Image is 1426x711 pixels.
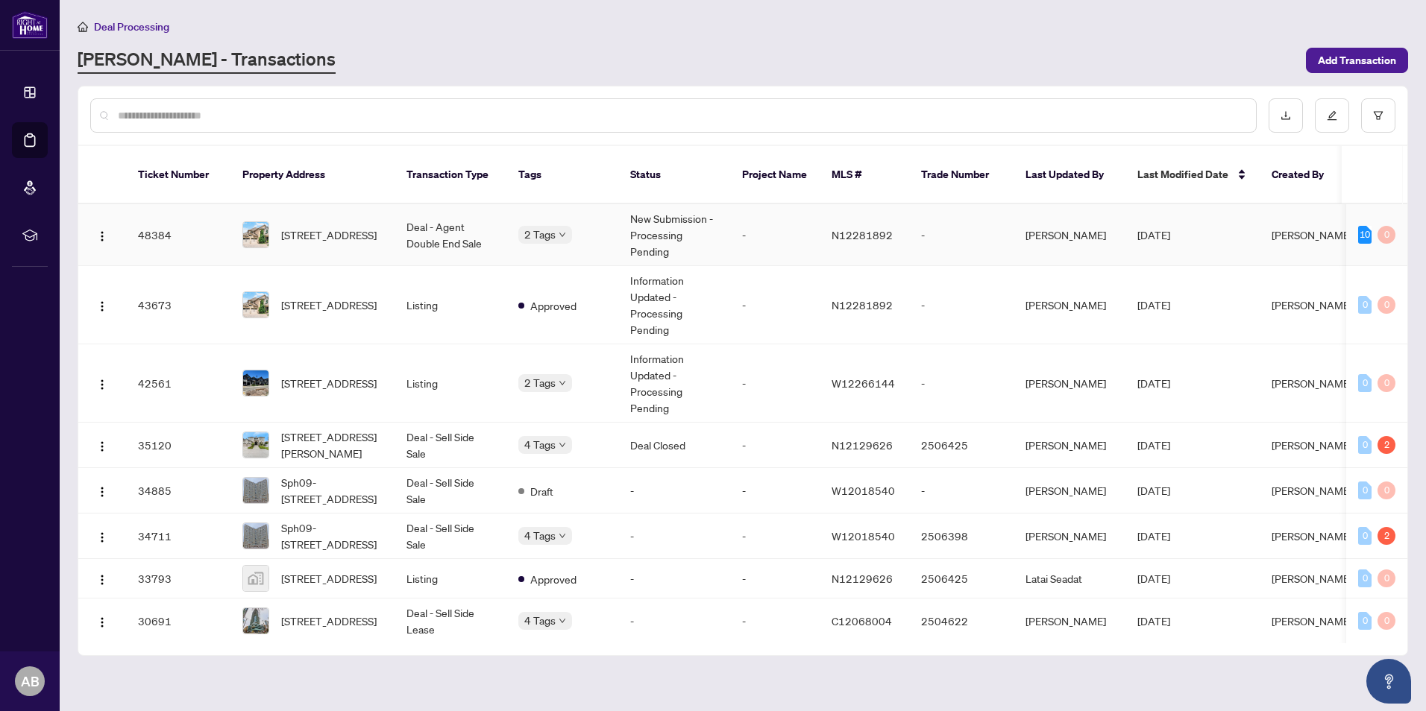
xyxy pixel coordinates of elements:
button: Logo [90,609,114,633]
span: [PERSON_NAME] [1272,572,1352,585]
span: [DATE] [1137,298,1170,312]
img: Logo [96,486,108,498]
td: 35120 [126,423,230,468]
div: 0 [1358,569,1372,587]
img: Logo [96,379,108,391]
td: Listing [395,344,506,423]
span: down [559,532,566,540]
span: [PERSON_NAME] [1272,484,1352,497]
span: down [559,617,566,625]
td: Information Updated - Processing Pending [618,266,730,344]
span: [DATE] [1137,572,1170,585]
td: [PERSON_NAME] [1014,266,1125,344]
td: - [730,559,820,598]
td: - [909,266,1014,344]
td: [PERSON_NAME] [1014,423,1125,468]
span: down [559,231,566,238]
span: N12129626 [832,438,893,452]
span: 4 Tags [524,436,556,453]
img: thumbnail-img [243,292,268,317]
span: W12018540 [832,529,895,543]
td: - [730,513,820,559]
span: Approved [530,571,577,587]
button: Add Transaction [1306,48,1408,73]
th: Project Name [730,146,820,204]
div: 0 [1378,612,1395,630]
button: Logo [90,223,114,247]
td: [PERSON_NAME] [1014,344,1125,423]
td: - [618,598,730,644]
div: 0 [1378,296,1395,314]
td: 34885 [126,468,230,513]
td: Deal - Sell Side Sale [395,513,506,559]
th: Ticket Number [126,146,230,204]
td: Listing [395,266,506,344]
span: N12281892 [832,228,893,241]
td: 2506398 [909,513,1014,559]
td: 2504622 [909,598,1014,644]
button: Open asap [1366,659,1411,704]
img: thumbnail-img [243,222,268,247]
td: 30691 [126,598,230,644]
th: Property Address [230,146,395,204]
span: filter [1373,110,1383,121]
td: Listing [395,559,506,598]
span: down [559,379,566,387]
a: [PERSON_NAME] - Transactions [78,47,336,74]
div: 10 [1358,226,1372,244]
span: Deal Processing [94,20,169,34]
span: AB [21,671,40,692]
img: Logo [96,616,108,628]
td: 42561 [126,344,230,423]
th: Created By [1260,146,1349,204]
span: Last Modified Date [1137,166,1228,183]
img: Logo [96,574,108,586]
span: W12018540 [832,484,895,497]
span: [STREET_ADDRESS] [281,227,377,243]
span: down [559,441,566,449]
span: download [1281,110,1291,121]
td: [PERSON_NAME] [1014,468,1125,513]
span: W12266144 [832,376,895,390]
button: Logo [90,566,114,590]
td: 2506425 [909,559,1014,598]
td: Latai Seadat [1014,559,1125,598]
span: C12068004 [832,614,892,628]
td: [PERSON_NAME] [1014,204,1125,266]
img: Logo [96,230,108,242]
th: Trade Number [909,146,1014,204]
td: - [909,468,1014,513]
td: 34711 [126,513,230,559]
th: MLS # [820,146,909,204]
button: Logo [90,293,114,317]
button: edit [1315,98,1349,133]
th: Last Modified Date [1125,146,1260,204]
td: 2506425 [909,423,1014,468]
th: Status [618,146,730,204]
span: [DATE] [1137,438,1170,452]
button: Logo [90,478,114,502]
div: 0 [1378,374,1395,392]
span: 2 Tags [524,226,556,243]
td: Deal Closed [618,423,730,468]
span: Add Transaction [1318,48,1396,72]
td: - [618,468,730,513]
span: [STREET_ADDRESS][PERSON_NAME] [281,429,383,461]
span: Approved [530,297,577,314]
span: [DATE] [1137,228,1170,241]
td: - [730,468,820,513]
img: Logo [96,440,108,452]
div: 0 [1358,612,1372,630]
span: [STREET_ADDRESS] [281,297,377,313]
div: 0 [1358,481,1372,499]
span: [STREET_ADDRESS] [281,375,377,391]
div: 0 [1358,374,1372,392]
span: [PERSON_NAME] [1272,228,1352,241]
td: 48384 [126,204,230,266]
span: [STREET_ADDRESS] [281,613,377,629]
div: 0 [1358,296,1372,314]
span: edit [1327,110,1337,121]
span: [PERSON_NAME] [1272,298,1352,312]
td: Deal - Sell Side Sale [395,468,506,513]
td: - [730,423,820,468]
